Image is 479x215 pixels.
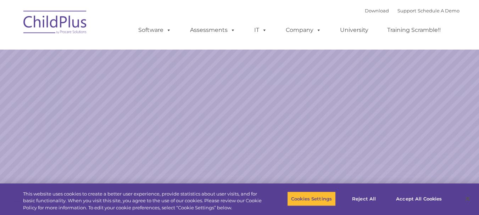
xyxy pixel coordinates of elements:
button: Reject All [342,191,386,206]
button: Close [460,191,475,206]
a: Schedule A Demo [418,8,459,13]
a: Training Scramble!! [380,23,448,37]
a: University [333,23,375,37]
a: Support [397,8,416,13]
div: This website uses cookies to create a better user experience, provide statistics about user visit... [23,191,263,211]
a: Assessments [183,23,243,37]
a: Download [365,8,389,13]
a: Learn More [325,143,405,164]
font: | [365,8,459,13]
button: Cookies Settings [287,191,336,206]
button: Accept All Cookies [392,191,446,206]
img: ChildPlus by Procare Solutions [20,6,91,41]
a: Software [131,23,178,37]
a: IT [247,23,274,37]
a: Company [279,23,328,37]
